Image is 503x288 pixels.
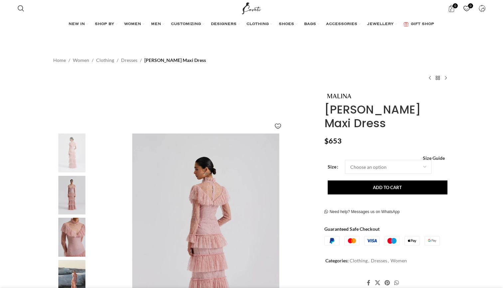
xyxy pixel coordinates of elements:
a: JEWELLERY [367,18,397,31]
a: ACCESSORIES [326,18,361,31]
a: DESIGNERS [211,18,240,31]
strong: Guaranteed Safe Checkout [324,226,380,232]
span: GIFT SHOP [411,22,434,27]
a: GIFT SHOP [404,18,434,31]
span: MEN [151,22,161,27]
span: Categories: [325,258,349,263]
img: GiftBag [404,22,409,26]
bdi: 653 [324,137,342,145]
h1: [PERSON_NAME] Maxi Dress [324,103,450,130]
span: ACCESSORIES [326,22,357,27]
a: WhatsApp social link [392,278,401,288]
a: Clothing [96,57,114,64]
span: $ [324,137,329,145]
nav: Breadcrumb [53,57,206,64]
a: Clothing [350,258,368,263]
img: guaranteed-safe-checkout-bordered.j [324,236,440,245]
div: My Wishlist [460,2,473,15]
span: 0 [453,3,458,8]
a: Home [53,57,66,64]
a: BAGS [304,18,319,31]
a: 0 [460,2,473,15]
a: SHOP BY [95,18,117,31]
a: Next product [442,74,450,82]
span: [PERSON_NAME] Maxi Dress [144,57,206,64]
img: By Malina dresses [52,218,92,257]
a: Search [14,2,28,15]
span: JEWELLERY [367,22,394,27]
a: X social link [373,278,382,288]
span: DESIGNERS [211,22,237,27]
span: , [388,257,389,264]
a: Dresses [121,57,137,64]
a: Dresses [371,258,387,263]
span: CLOTHING [247,22,269,27]
a: Facebook social link [365,278,373,288]
button: Add to cart [328,180,447,194]
img: By Malina [52,134,92,172]
span: WOMEN [124,22,141,27]
img: By Malina [324,93,354,99]
span: SHOES [279,22,294,27]
a: NEW IN [69,18,88,31]
span: NEW IN [69,22,85,27]
a: Need help? Messages us on WhatsApp [324,209,400,215]
span: , [368,257,369,264]
span: 0 [468,3,473,8]
a: Women [73,57,89,64]
a: MEN [151,18,164,31]
a: Women [391,258,407,263]
span: CUSTOMIZING [171,22,201,27]
a: CUSTOMIZING [171,18,204,31]
a: WOMEN [124,18,144,31]
a: SHOES [279,18,297,31]
span: BAGS [304,22,316,27]
a: CLOTHING [247,18,272,31]
a: Site logo [241,5,263,11]
a: 0 [444,2,458,15]
label: Size [328,163,338,170]
div: Main navigation [14,18,489,31]
a: Pinterest social link [382,278,392,288]
span: SHOP BY [95,22,114,27]
img: By Malina dress [52,176,92,215]
a: Previous product [426,74,434,82]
